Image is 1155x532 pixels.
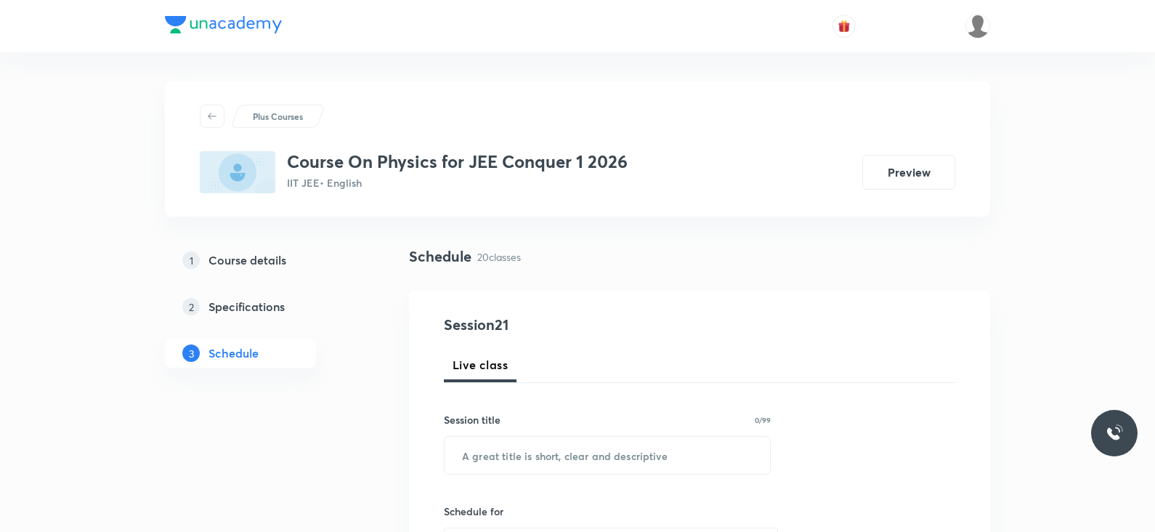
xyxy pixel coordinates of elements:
button: Preview [862,155,955,190]
p: 0/99 [755,416,771,424]
a: 2Specifications [165,292,362,321]
a: Company Logo [165,16,282,37]
p: 2 [182,298,200,315]
h3: Course On Physics for JEE Conquer 1 2026 [287,151,628,172]
a: 1Course details [165,246,362,275]
img: ttu [1106,424,1123,442]
span: Live class [453,356,508,374]
p: IIT JEE • English [287,175,628,190]
img: Company Logo [165,16,282,33]
h5: Course details [208,251,286,269]
h6: Session title [444,412,500,427]
img: avatar [838,20,851,33]
h5: Schedule [208,344,259,362]
button: avatar [832,15,856,38]
h6: Schedule for [444,504,771,519]
img: Saniya Tarannum [965,14,990,39]
input: A great title is short, clear and descriptive [445,437,770,474]
h5: Specifications [208,298,285,315]
h4: Schedule [409,246,471,267]
p: 20 classes [477,249,521,265]
p: 3 [182,344,200,362]
p: Plus Courses [253,110,303,123]
p: 1 [182,251,200,269]
img: EE9CA7CD-8724-4AFF-BF5F-D8113B260BB5_plus.png [200,151,275,193]
h4: Session 21 [444,314,709,336]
